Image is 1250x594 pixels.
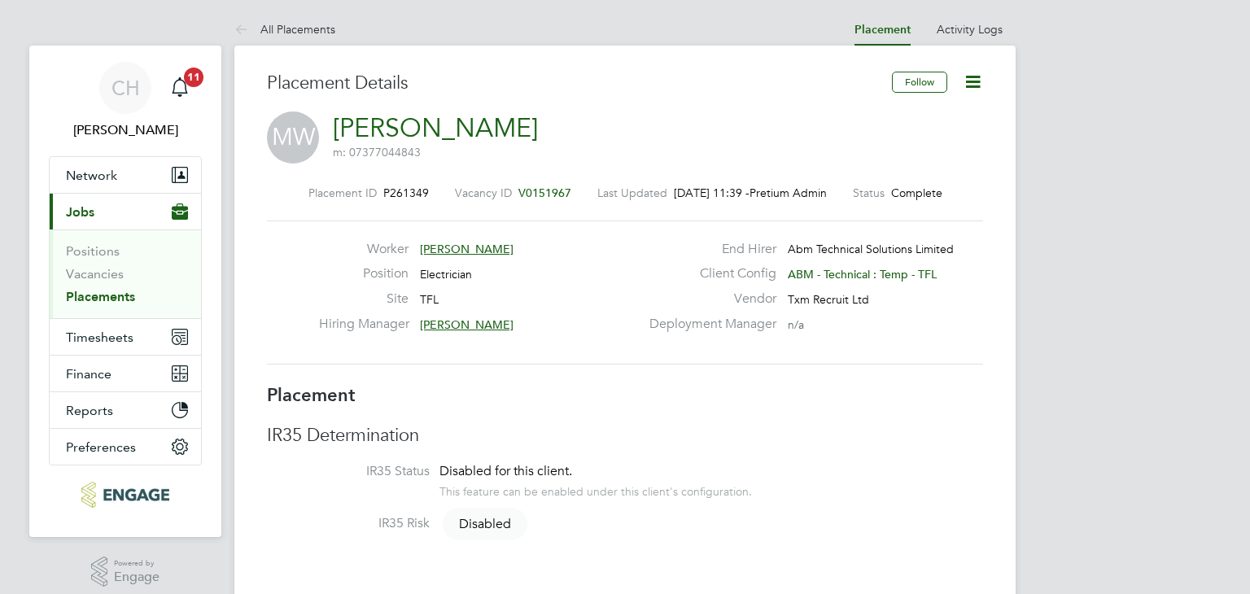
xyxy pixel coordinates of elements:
span: ABM - Technical : Temp - TFL [788,267,937,282]
button: Preferences [50,429,201,465]
a: Go to home page [49,482,202,508]
span: Abm Technical Solutions Limited [788,242,954,256]
label: Status [853,186,885,200]
span: Disabled for this client. [439,463,572,479]
span: Jobs [66,204,94,220]
span: Pretium Admin [750,186,827,200]
span: P261349 [383,186,429,200]
span: TFL [420,292,439,307]
span: Reports [66,403,113,418]
img: txmrecruit-logo-retina.png [81,482,168,508]
span: Chloe Harding [49,120,202,140]
span: Txm Recruit Ltd [788,292,869,307]
label: Deployment Manager [640,316,776,333]
span: Preferences [66,439,136,455]
span: 11 [184,68,203,87]
label: Last Updated [597,186,667,200]
label: Client Config [640,265,776,282]
a: Placement [854,23,911,37]
span: Complete [891,186,942,200]
label: IR35 Status [267,463,430,480]
a: Placements [66,289,135,304]
h3: IR35 Determination [267,424,983,448]
label: Site [319,290,409,308]
button: Timesheets [50,319,201,355]
a: CH[PERSON_NAME] [49,62,202,140]
div: Jobs [50,229,201,318]
label: Worker [319,241,409,258]
a: Vacancies [66,266,124,282]
button: Network [50,157,201,193]
label: End Hirer [640,241,776,258]
span: Engage [114,570,160,584]
a: 11 [164,62,196,114]
span: MW [267,111,319,164]
label: Hiring Manager [319,316,409,333]
span: [DATE] 11:39 - [674,186,750,200]
span: Timesheets [66,330,133,345]
span: V0151967 [518,186,571,200]
span: Finance [66,366,111,382]
span: Disabled [443,508,527,540]
span: CH [111,77,140,98]
label: Position [319,265,409,282]
label: IR35 Risk [267,515,430,532]
span: [PERSON_NAME] [420,317,514,332]
span: m: 07377044843 [333,145,421,159]
label: Vendor [640,290,776,308]
label: Vacancy ID [455,186,512,200]
button: Follow [892,72,947,93]
nav: Main navigation [29,46,221,537]
h3: Placement Details [267,72,880,95]
a: Positions [66,243,120,259]
span: Powered by [114,557,160,570]
span: Network [66,168,117,183]
b: Placement [267,384,356,406]
label: Placement ID [308,186,377,200]
span: [PERSON_NAME] [420,242,514,256]
button: Reports [50,392,201,428]
span: Electrician [420,267,472,282]
div: This feature can be enabled under this client's configuration. [439,480,752,499]
a: All Placements [234,22,335,37]
a: Activity Logs [937,22,1003,37]
button: Finance [50,356,201,391]
span: n/a [788,317,804,332]
button: Jobs [50,194,201,229]
a: [PERSON_NAME] [333,112,538,144]
a: Powered byEngage [91,557,160,587]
